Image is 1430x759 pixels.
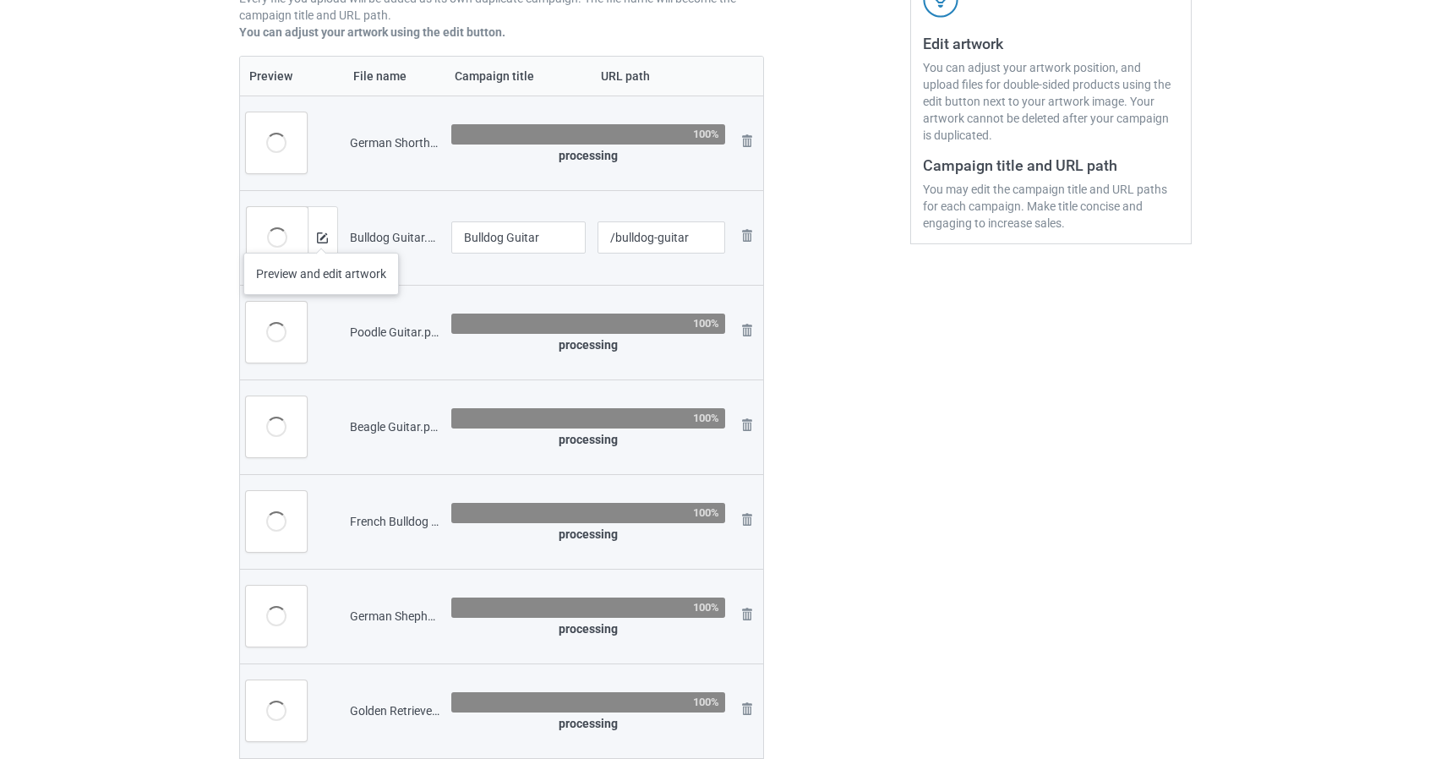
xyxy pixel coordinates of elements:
[737,131,757,151] img: svg+xml;base64,PD94bWwgdmVyc2lvbj0iMS4wIiBlbmNvZGluZz0iVVRGLTgiPz4KPHN2ZyB3aWR0aD0iMjhweCIgaGVpZ2...
[350,134,439,151] div: German Shorthaired Pointer Guitar.png
[350,229,439,246] div: Bulldog Guitar.png
[350,608,439,625] div: German Shepherd Guitar.png
[344,57,445,96] th: File name
[693,318,719,329] div: 100%
[737,510,757,530] img: svg+xml;base64,PD94bWwgdmVyc2lvbj0iMS4wIiBlbmNvZGluZz0iVVRGLTgiPz4KPHN2ZyB3aWR0aD0iMjhweCIgaGVpZ2...
[350,513,439,530] div: French Bulldog Guitar.png
[592,57,731,96] th: URL path
[240,57,344,96] th: Preview
[737,415,757,435] img: svg+xml;base64,PD94bWwgdmVyc2lvbj0iMS4wIiBlbmNvZGluZz0iVVRGLTgiPz4KPHN2ZyB3aWR0aD0iMjhweCIgaGVpZ2...
[693,128,719,139] div: 100%
[451,147,725,164] div: processing
[451,715,725,732] div: processing
[737,699,757,719] img: svg+xml;base64,PD94bWwgdmVyc2lvbj0iMS4wIiBlbmNvZGluZz0iVVRGLTgiPz4KPHN2ZyB3aWR0aD0iMjhweCIgaGVpZ2...
[923,181,1179,232] div: You may edit the campaign title and URL paths for each campaign. Make title concise and engaging ...
[239,25,505,39] b: You can adjust your artwork using the edit button.
[693,696,719,707] div: 100%
[737,226,757,246] img: svg+xml;base64,PD94bWwgdmVyc2lvbj0iMS4wIiBlbmNvZGluZz0iVVRGLTgiPz4KPHN2ZyB3aWR0aD0iMjhweCIgaGVpZ2...
[693,412,719,423] div: 100%
[923,34,1179,53] h3: Edit artwork
[923,59,1179,144] div: You can adjust your artwork position, and upload files for double-sided products using the edit b...
[451,336,725,353] div: processing
[451,526,725,543] div: processing
[243,253,399,295] div: Preview and edit artwork
[923,156,1179,175] h3: Campaign title and URL path
[350,702,439,719] div: Golden Retriever Guitar.png
[693,507,719,518] div: 100%
[737,604,757,625] img: svg+xml;base64,PD94bWwgdmVyc2lvbj0iMS4wIiBlbmNvZGluZz0iVVRGLTgiPz4KPHN2ZyB3aWR0aD0iMjhweCIgaGVpZ2...
[350,324,439,341] div: Poodle Guitar.png
[350,418,439,435] div: Beagle Guitar.png
[445,57,592,96] th: Campaign title
[451,431,725,448] div: processing
[737,320,757,341] img: svg+xml;base64,PD94bWwgdmVyc2lvbj0iMS4wIiBlbmNvZGluZz0iVVRGLTgiPz4KPHN2ZyB3aWR0aD0iMjhweCIgaGVpZ2...
[451,620,725,637] div: processing
[317,232,328,243] img: svg+xml;base64,PD94bWwgdmVyc2lvbj0iMS4wIiBlbmNvZGluZz0iVVRGLTgiPz4KPHN2ZyB3aWR0aD0iMTRweCIgaGVpZ2...
[693,602,719,613] div: 100%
